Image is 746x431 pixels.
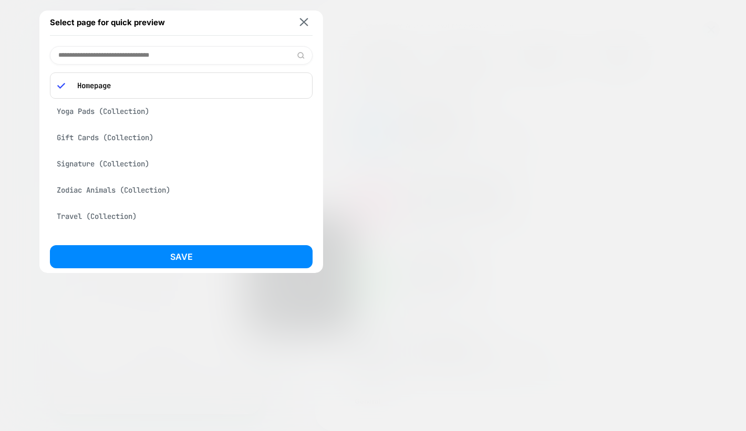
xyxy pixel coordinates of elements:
span: Select page for quick preview [50,17,165,27]
p: Homepage [72,81,305,90]
img: close [300,18,308,26]
div: Signature (Collection) [50,154,313,174]
div: Expressions (Collection) [50,233,313,253]
div: Yoga Pads (Collection) [50,101,313,121]
div: Gift Cards (Collection) [50,128,313,148]
img: edit [297,51,305,59]
div: Zodiac Animals (Collection) [50,180,313,200]
img: blue checkmark [57,82,65,90]
div: Travel (Collection) [50,206,313,226]
button: Save [50,245,313,268]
